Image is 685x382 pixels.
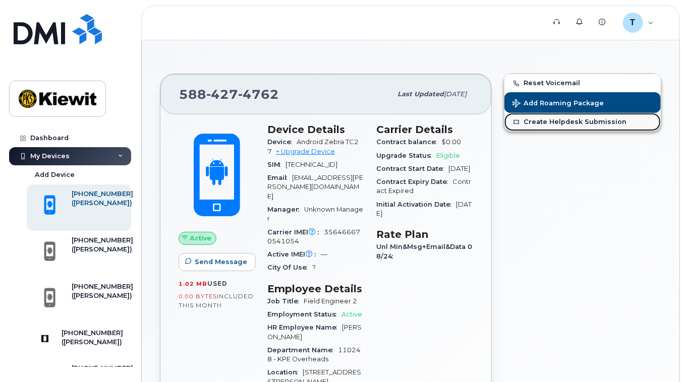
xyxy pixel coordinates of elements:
[190,233,212,243] span: Active
[641,338,677,374] iframe: Messenger Launcher
[376,228,473,240] h3: Rate Plan
[504,74,661,92] button: Reset Voicemail
[376,201,456,208] span: Initial Activation Date
[267,161,286,168] span: SIM
[441,138,461,146] span: $0.00
[267,283,364,295] h3: Employee Details
[312,264,316,271] span: ?
[238,87,279,102] span: 4762
[276,148,335,155] a: + Upgrade Device
[267,346,338,354] span: Department Name
[376,152,436,159] span: Upgrade Status
[267,138,359,155] span: Android Zebra TC27
[267,310,341,318] span: Employment Status
[267,368,303,376] span: Location
[376,243,472,260] span: Unl Min&Msg+Email&Data 08/24
[267,228,324,236] span: Carrier IMEI
[267,174,363,200] span: [EMAIL_ADDRESS][PERSON_NAME][DOMAIN_NAME]
[397,90,444,98] span: Last updated
[376,178,452,185] span: Contract Expiry Date
[267,250,321,258] span: Active IMEI
[267,324,342,331] span: HR Employee Name
[179,87,279,102] span: 588
[436,152,460,159] span: Eligible
[267,228,360,245] span: 356466670541054
[267,264,312,271] span: City Of Use
[267,206,304,213] span: Manager
[206,87,238,102] span: 427
[448,165,470,172] span: [DATE]
[267,174,292,181] span: Email
[376,138,441,146] span: Contract balance
[504,113,661,131] a: Create Helpdesk Submission
[512,99,604,109] span: Add Roaming Package
[376,201,472,217] span: [DATE]
[179,293,217,300] span: 0.00 Bytes
[321,250,327,258] span: —
[207,280,227,287] span: used
[267,297,304,305] span: Job Title
[267,123,364,136] h3: Device Details
[267,324,362,340] span: [PERSON_NAME]
[179,253,256,271] button: Send Message
[504,92,661,113] button: Add Roaming Package
[304,297,357,305] span: Field Engineer 2
[179,280,207,287] span: 1.02 MB
[444,90,467,98] span: [DATE]
[267,138,297,146] span: Device
[376,165,448,172] span: Contract Start Date
[195,257,247,267] span: Send Message
[286,161,337,168] span: [TECHNICAL_ID]
[376,123,473,136] h3: Carrier Details
[341,310,362,318] span: Active
[267,206,363,222] span: Unknown Manager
